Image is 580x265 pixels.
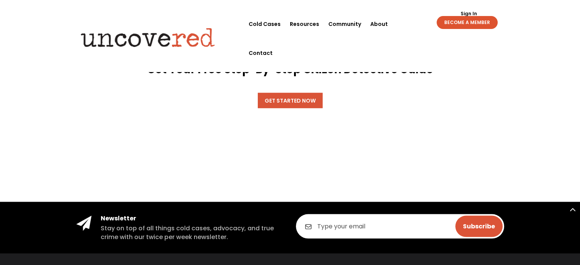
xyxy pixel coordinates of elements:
[249,10,281,39] a: Cold Cases
[74,22,221,52] img: Uncovered logo
[258,93,323,108] a: Get Started Now
[456,11,481,16] a: Sign In
[101,224,284,241] h5: Stay on top of all things cold cases, advocacy, and true crime with our twice per week newsletter.
[437,16,498,29] a: BECOME A MEMBER
[370,10,388,39] a: About
[328,10,361,39] a: Community
[455,216,503,237] input: Subscribe
[290,10,319,39] a: Resources
[296,214,504,239] input: Type your email
[101,214,284,223] h4: Newsletter
[249,39,273,67] a: Contact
